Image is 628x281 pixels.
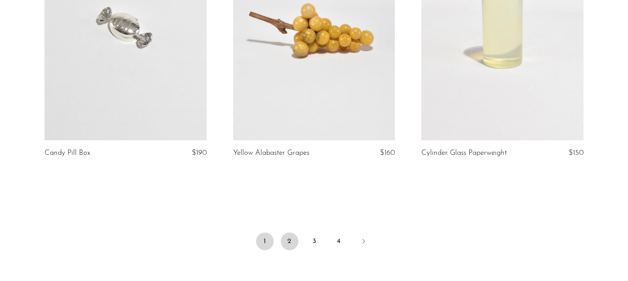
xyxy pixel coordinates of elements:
a: Next [355,232,372,252]
a: Yellow Alabaster Grapes [233,149,309,157]
a: 4 [330,232,348,250]
a: Candy Pill Box [45,149,90,157]
span: $190 [192,149,207,157]
a: 2 [281,232,298,250]
a: Cylinder Glass Paperweight [421,149,507,157]
a: 3 [305,232,323,250]
span: $150 [569,149,583,157]
span: 1 [256,232,274,250]
span: $160 [380,149,395,157]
